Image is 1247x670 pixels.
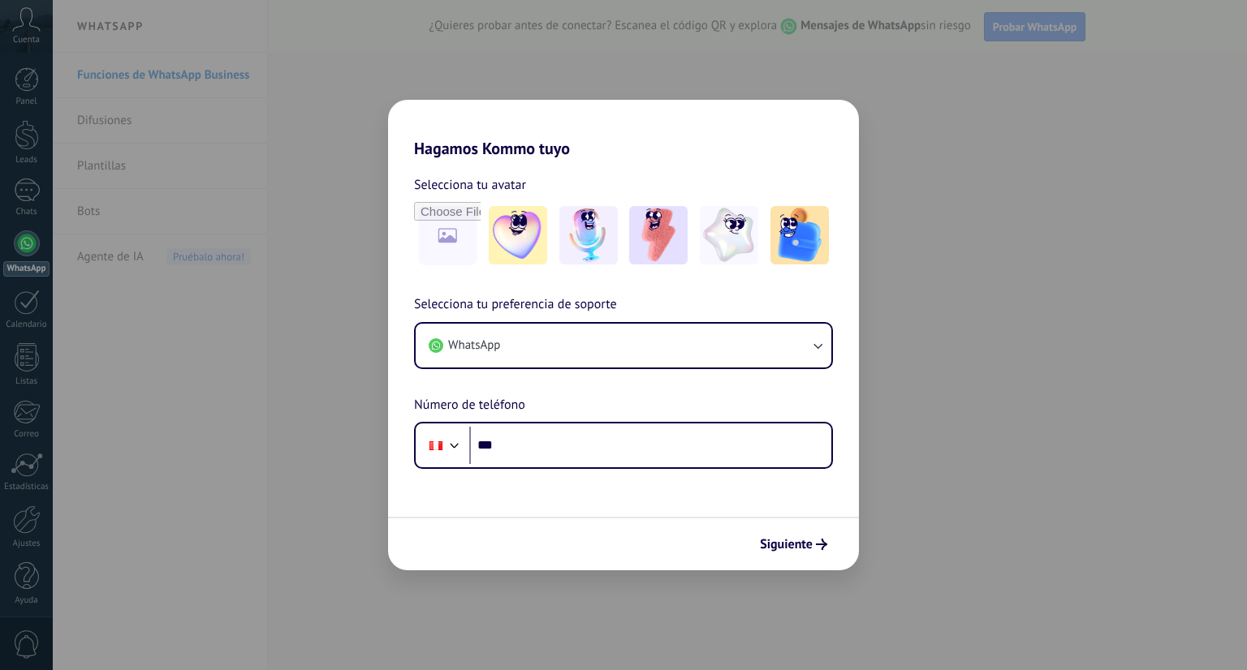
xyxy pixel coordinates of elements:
img: -5.jpeg [770,206,829,264]
span: Siguiente [760,539,813,550]
button: Siguiente [753,530,835,558]
span: WhatsApp [448,337,500,354]
img: -4.jpeg [700,206,758,264]
span: Selecciona tu avatar [414,174,526,195]
img: -2.jpeg [559,206,618,264]
h2: Hagamos Kommo tuyo [388,100,859,158]
span: Selecciona tu preferencia de soporte [414,294,617,316]
img: -1.jpeg [489,206,547,264]
span: Número de teléfono [414,395,525,416]
img: -3.jpeg [629,206,688,264]
div: Peru: + 51 [421,428,451,462]
button: WhatsApp [416,324,831,367]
